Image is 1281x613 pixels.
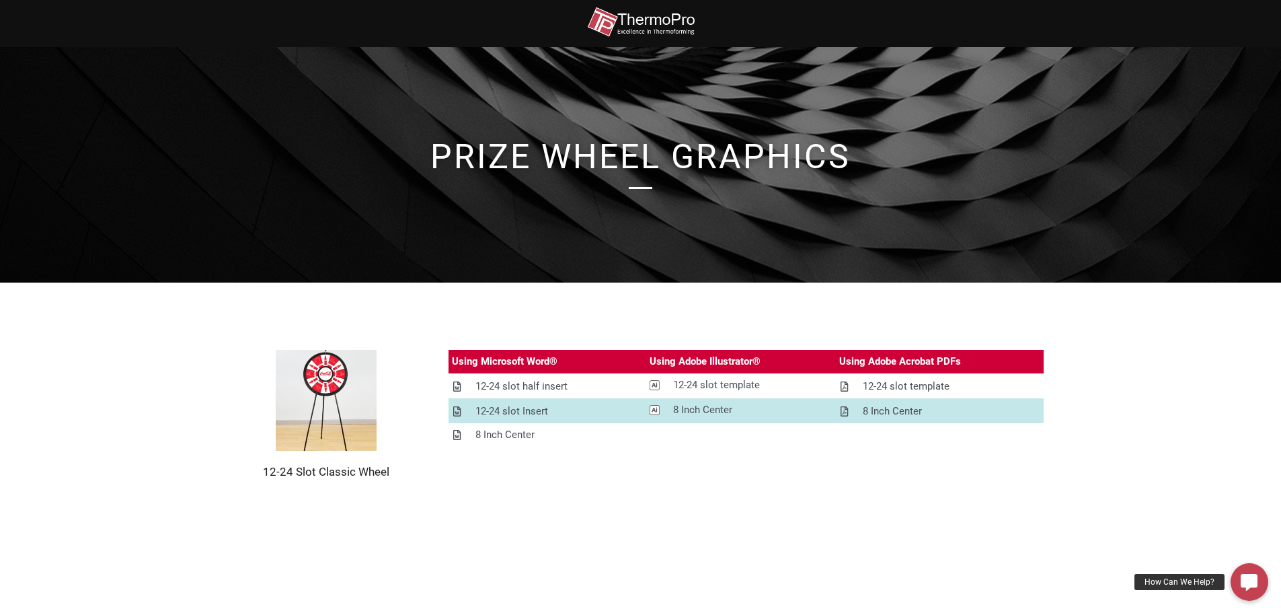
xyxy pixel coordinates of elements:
div: 12-24 slot Insert [475,403,548,420]
h2: 12-24 Slot Classic Wheel [237,464,415,479]
a: How Can We Help? [1231,563,1268,601]
div: Using Adobe Illustrator® [650,353,761,370]
div: 8 Inch Center [475,427,535,443]
a: 8 Inch Center [836,400,1044,423]
a: 12-24 slot Insert [449,400,646,423]
div: 12-24 slot half insert [475,378,568,395]
div: 8 Inch Center [673,402,732,419]
a: 8 Inch Center [646,398,837,422]
a: 8 Inch Center [449,423,646,447]
a: 12-24 slot template [646,373,837,397]
div: 8 Inch Center [863,403,922,420]
div: 12-24 slot template [863,378,949,395]
div: Using Adobe Acrobat PDFs [839,353,961,370]
a: 12-24 slot template [836,375,1044,398]
img: thermopro-logo-non-iso [587,7,695,37]
h1: prize Wheel Graphics [258,140,1024,174]
div: Using Microsoft Word® [452,353,557,370]
div: How Can We Help? [1134,574,1225,590]
div: 12-24 slot template [673,377,760,394]
a: 12-24 slot half insert [449,375,646,398]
